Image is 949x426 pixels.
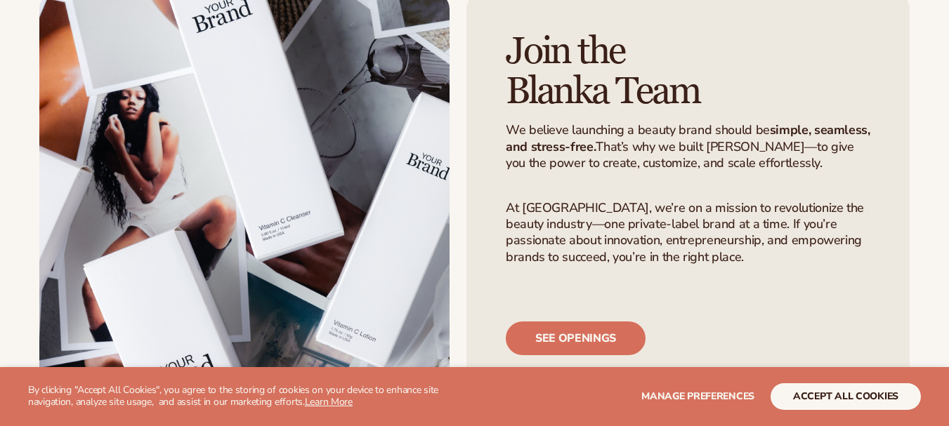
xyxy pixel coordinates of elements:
p: At [GEOGRAPHIC_DATA], we’re on a mission to revolutionize the beauty industry—one private-label b... [506,200,870,266]
a: Learn More [305,395,353,408]
p: By clicking "Accept All Cookies", you agree to the storing of cookies on your device to enhance s... [28,385,469,408]
span: Manage preferences [641,390,754,403]
a: See openings [506,321,646,355]
button: Manage preferences [641,383,754,410]
strong: simple, seamless, and stress-free. [506,121,870,154]
button: accept all cookies [771,383,921,410]
p: We believe launching a beauty brand should be That’s why we built [PERSON_NAME]—to give you the p... [506,122,870,171]
h1: Join the Blanka Team [506,32,870,111]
